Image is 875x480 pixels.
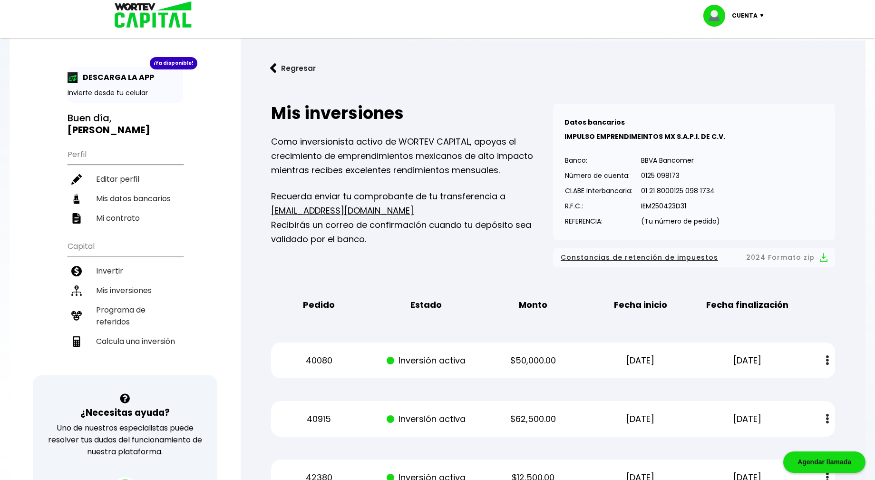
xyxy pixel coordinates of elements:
a: [EMAIL_ADDRESS][DOMAIN_NAME] [271,205,414,216]
button: Regresar [256,56,330,81]
p: Inversión activa [381,353,471,368]
img: inversiones-icon.6695dc30.svg [71,285,82,296]
p: Inversión activa [381,412,471,426]
p: Como inversionista activo de WORTEV CAPITAL, apoyas el crecimiento de emprendimientos mexicanos d... [271,135,553,177]
p: [DATE] [595,353,686,368]
img: recomiendanos-icon.9b8e9327.svg [71,311,82,321]
p: 40080 [274,353,364,368]
b: Fecha finalización [706,298,788,312]
img: icon-down [758,14,770,17]
p: [DATE] [702,412,793,426]
p: 40915 [274,412,364,426]
p: Número de cuenta: [565,168,632,183]
p: Cuenta [732,9,758,23]
h3: ¿Necesitas ayuda? [80,406,170,420]
p: Banco: [565,153,632,167]
h3: Buen día, [68,112,183,136]
img: contrato-icon.f2db500c.svg [71,213,82,224]
p: $50,000.00 [488,353,578,368]
img: calculadora-icon.17d418c4.svg [71,336,82,347]
div: Agendar llamada [783,451,865,473]
p: Recuerda enviar tu comprobante de tu transferencia a Recibirás un correo de confirmación cuando t... [271,189,553,246]
ul: Perfil [68,144,183,228]
p: CLABE Interbancaria: [565,184,632,198]
p: R.F.C.: [565,199,632,213]
a: flecha izquierdaRegresar [256,56,850,81]
button: Constancias de retención de impuestos2024 Formato zip [561,252,827,264]
b: Pedido [303,298,335,312]
p: Invierte desde tu celular [68,88,183,98]
p: $62,500.00 [488,412,578,426]
b: Fecha inicio [614,298,667,312]
p: REFERENCIA: [565,214,632,228]
img: datos-icon.10cf9172.svg [71,194,82,204]
a: Mis datos bancarios [68,189,183,208]
a: Mis inversiones [68,281,183,300]
p: 0125 098173 [641,168,720,183]
p: IEM250423D31 [641,199,720,213]
p: [DATE] [702,353,793,368]
p: [DATE] [595,412,686,426]
a: Editar perfil [68,169,183,189]
img: profile-image [703,5,732,27]
img: editar-icon.952d3147.svg [71,174,82,185]
div: ¡Ya disponible! [150,57,197,69]
a: Programa de referidos [68,300,183,332]
ul: Capital [68,235,183,375]
p: Uno de nuestros especialistas puede resolver tus dudas del funcionamiento de nuestra plataforma. [45,422,205,458]
a: Calcula una inversión [68,332,183,351]
p: (Tu número de pedido) [641,214,720,228]
h2: Mis inversiones [271,104,553,123]
img: flecha izquierda [270,63,277,73]
a: Invertir [68,261,183,281]
img: app-icon [68,72,78,83]
p: 01 21 8000125 098 1734 [641,184,720,198]
a: Mi contrato [68,208,183,228]
b: Datos bancarios [564,118,625,127]
p: DESCARGA LA APP [78,71,154,83]
span: Constancias de retención de impuestos [561,252,718,264]
img: invertir-icon.b3b967d7.svg [71,266,82,276]
b: Monto [519,298,547,312]
b: Estado [410,298,442,312]
b: [PERSON_NAME] [68,123,150,137]
p: BBVA Bancomer [641,153,720,167]
b: IMPULSO EMPRENDIMEINTOS MX S.A.P.I. DE C.V. [564,132,725,141]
